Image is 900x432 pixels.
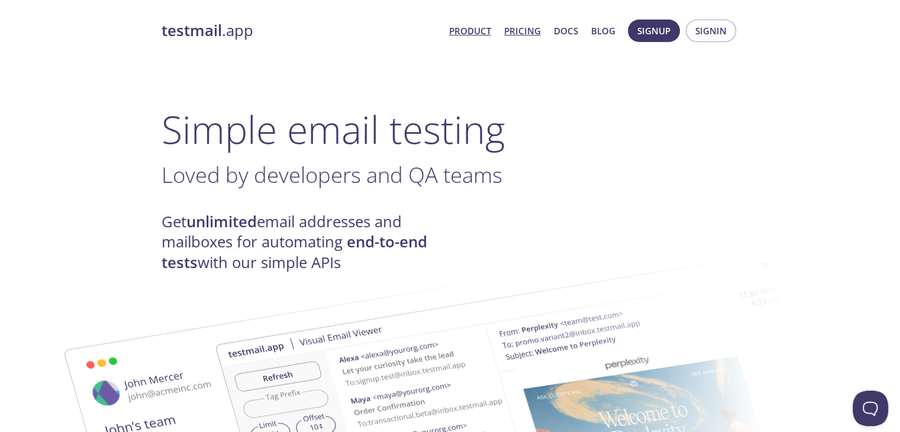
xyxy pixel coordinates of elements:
h1: Simple email testing [162,107,739,152]
span: Signin [695,23,727,38]
button: Signin [686,20,736,42]
strong: testmail [162,20,222,41]
a: Pricing [504,23,541,38]
a: Product [449,23,491,38]
span: Signup [637,23,670,38]
strong: unlimited [186,211,257,232]
span: Loved by developers and QA teams [162,160,502,189]
a: Blog [591,23,615,38]
a: Docs [554,23,578,38]
a: testmail.app [162,21,440,41]
h4: Get email addresses and mailboxes for automating with our simple APIs [162,212,450,273]
strong: end-to-end tests [162,231,427,272]
iframe: Help Scout Beacon - Open [853,391,888,426]
button: Signup [628,20,680,42]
